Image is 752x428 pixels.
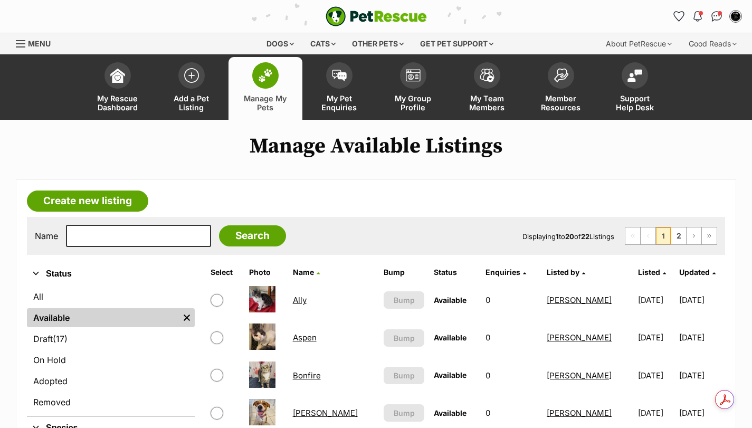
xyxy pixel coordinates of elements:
div: Dogs [259,33,301,54]
a: Listed [638,268,666,277]
a: Enquiries [486,268,526,277]
span: Updated [679,268,710,277]
img: help-desk-icon-fdf02630f3aa405de69fd3d07c3f3aa587a6932b1a1747fa1d2bba05be0121f9.svg [627,69,642,82]
a: On Hold [27,350,195,369]
td: 0 [481,319,541,356]
img: team-members-icon-5396bd8760b3fe7c0b43da4ab00e1e3bb1a5d9ba89233759b79545d2d3fc5d0d.svg [480,69,494,82]
td: [DATE] [679,282,724,318]
a: My Rescue Dashboard [81,57,155,120]
td: [DATE] [634,282,679,318]
a: My Pet Enquiries [302,57,376,120]
button: Notifications [689,8,706,25]
a: [PERSON_NAME] [547,408,612,418]
img: dashboard-icon-eb2f2d2d3e046f16d808141f083e7271f6b2e854fb5c12c21221c1fb7104beca.svg [110,68,125,83]
span: Page 1 [656,227,671,244]
span: Manage My Pets [242,94,289,112]
a: Manage My Pets [229,57,302,120]
a: Last page [702,227,717,244]
img: group-profile-icon-3fa3cf56718a62981997c0bc7e787c4b2cf8bcc04b72c1350f741eb67cf2f40e.svg [406,69,421,82]
div: Status [27,285,195,416]
td: [DATE] [679,357,724,394]
a: Conversations [708,8,725,25]
input: Search [219,225,286,246]
th: Photo [245,264,288,281]
th: Select [206,264,244,281]
td: [DATE] [634,357,679,394]
nav: Pagination [625,227,717,245]
span: Support Help Desk [611,94,659,112]
a: [PERSON_NAME] [293,408,358,418]
span: Name [293,268,314,277]
div: Get pet support [413,33,501,54]
a: [PERSON_NAME] [547,370,612,381]
div: Cats [303,33,343,54]
button: My account [727,8,744,25]
th: Bump [379,264,429,281]
a: My Group Profile [376,57,450,120]
div: Other pets [345,33,411,54]
span: (17) [53,332,68,345]
strong: 1 [556,232,559,241]
a: Menu [16,33,58,52]
button: Bump [384,329,424,347]
span: Available [434,333,467,342]
a: Remove filter [179,308,195,327]
a: Aspen [293,332,317,343]
strong: 22 [581,232,589,241]
button: Bump [384,367,424,384]
a: Updated [679,268,716,277]
a: Favourites [670,8,687,25]
a: [PERSON_NAME] [547,295,612,305]
a: Bonfire [293,370,321,381]
a: Adopted [27,372,195,391]
span: Available [434,370,467,379]
img: chat-41dd97257d64d25036548639549fe6c8038ab92f7586957e7f3b1b290dea8141.svg [711,11,722,22]
td: 0 [481,357,541,394]
span: Available [434,408,467,417]
span: First page [625,227,640,244]
img: manage-my-pets-icon-02211641906a0b7f246fdf0571729dbe1e7629f14944591b6c1af311fb30b64b.svg [258,69,273,82]
a: PetRescue [326,6,427,26]
span: Bump [394,332,415,344]
button: Bump [384,404,424,422]
span: Displaying to of Listings [522,232,614,241]
a: Support Help Desk [598,57,672,120]
a: Add a Pet Listing [155,57,229,120]
a: Available [27,308,179,327]
ul: Account quick links [670,8,744,25]
a: Removed [27,393,195,412]
a: Listed by [547,268,585,277]
a: All [27,287,195,306]
div: About PetRescue [598,33,679,54]
a: [PERSON_NAME] [547,332,612,343]
span: My Rescue Dashboard [94,94,141,112]
span: Menu [28,39,51,48]
span: Previous page [641,227,655,244]
span: Available [434,296,467,305]
span: Bump [394,294,415,306]
img: pet-enquiries-icon-7e3ad2cf08bfb03b45e93fb7055b45f3efa6380592205ae92323e6603595dc1f.svg [332,70,347,81]
span: Listed [638,268,660,277]
a: My Team Members [450,57,524,120]
a: Draft [27,329,195,348]
img: logo-e224e6f780fb5917bec1dbf3a21bbac754714ae5b6737aabdf751b685950b380.svg [326,6,427,26]
td: [DATE] [634,319,679,356]
button: Status [27,267,195,281]
a: Page 2 [671,227,686,244]
a: Ally [293,295,307,305]
span: My Group Profile [389,94,437,112]
label: Name [35,231,58,241]
img: Holly Stokes profile pic [730,11,741,22]
span: My Pet Enquiries [316,94,363,112]
span: translation missing: en.admin.listings.index.attributes.enquiries [486,268,520,277]
a: Member Resources [524,57,598,120]
span: Bump [394,370,415,381]
a: Next page [687,227,701,244]
div: Good Reads [681,33,744,54]
button: Bump [384,291,424,309]
img: notifications-46538b983faf8c2785f20acdc204bb7945ddae34d4c08c2a6579f10ce5e182be.svg [693,11,702,22]
span: Bump [394,407,415,419]
th: Status [430,264,480,281]
td: [DATE] [679,319,724,356]
span: Add a Pet Listing [168,94,215,112]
